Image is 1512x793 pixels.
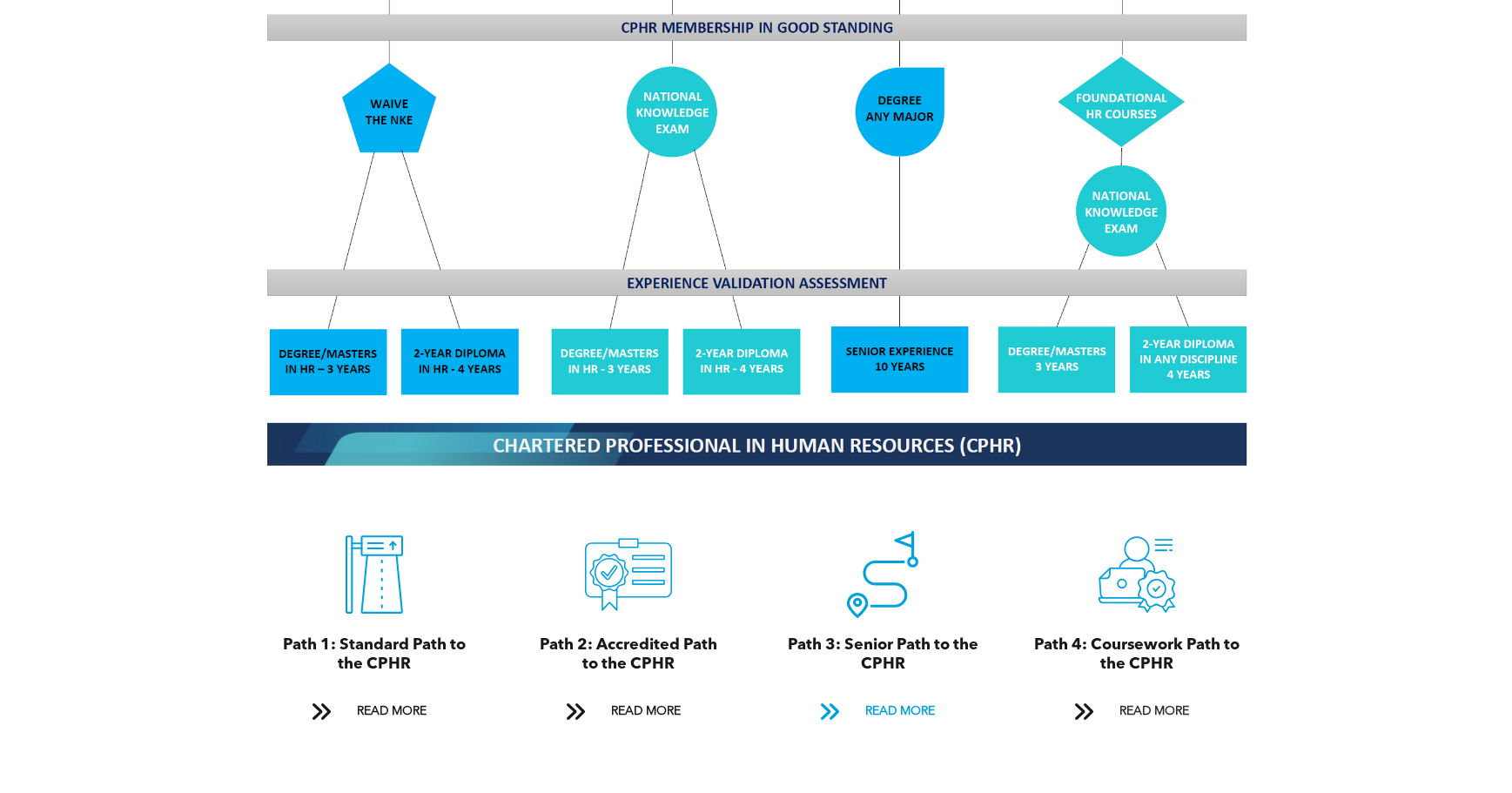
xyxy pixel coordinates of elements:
span: READ MORE [859,696,941,728]
span: Path 4: Coursework Path to the CPHR [1034,637,1240,672]
span: READ MORE [1113,696,1195,728]
a: READ MORE [808,696,958,728]
a: READ MORE [299,696,449,728]
span: READ MORE [351,696,433,728]
a: READ MORE [554,696,703,728]
span: Path 1: Standard Path to the CPHR [283,637,466,672]
a: READ MORE [1062,696,1212,728]
span: Path 2: Accredited Path to the CPHR [540,637,717,672]
span: Path 3: Senior Path to the CPHR [788,637,978,672]
span: READ MORE [605,696,687,728]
